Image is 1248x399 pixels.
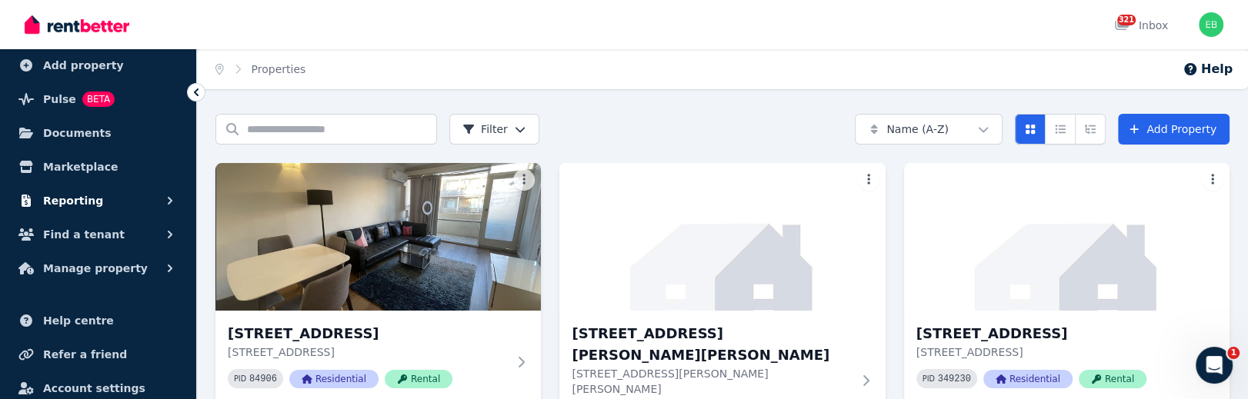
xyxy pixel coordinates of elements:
span: Filter [462,121,508,137]
p: [STREET_ADDRESS] [916,344,1196,360]
span: Pulse [43,90,76,108]
a: Add property [12,50,184,81]
a: Properties [252,63,306,75]
img: Forty Eighth Myth [1199,12,1223,37]
button: Card view [1015,114,1046,145]
code: 84906 [249,374,277,384]
span: Help centre [43,311,114,330]
button: More options [858,169,879,191]
small: PID [234,374,246,383]
img: 1/22 Leopold Street, Glen Iris [559,163,885,311]
button: Manage property [12,253,184,284]
button: Find a tenant [12,219,184,250]
button: Expanded list view [1075,114,1106,145]
button: Compact list view [1045,114,1076,145]
span: Rental [385,370,452,388]
span: Residential [983,370,1073,388]
span: Add property [43,56,124,75]
nav: Breadcrumb [197,49,324,89]
span: BETA [82,91,115,107]
small: PID [923,374,935,383]
button: More options [513,169,535,191]
span: Manage property [43,259,148,278]
span: Name (A-Z) [886,121,949,137]
a: Help centre [12,305,184,336]
button: Reporting [12,185,184,216]
a: PulseBETA [12,84,184,115]
span: Marketplace [43,158,118,176]
a: Documents [12,118,184,148]
img: RentBetter [25,13,129,36]
span: Refer a friend [43,345,127,364]
button: Filter [449,114,539,145]
span: Rental [1079,370,1146,388]
span: 321 [1117,15,1136,25]
a: Add Property [1118,114,1230,145]
p: [STREET_ADDRESS] [228,344,507,360]
span: Reporting [43,191,103,210]
span: Find a tenant [43,225,125,244]
span: 1 [1227,347,1240,359]
button: Help [1183,60,1233,78]
code: 349230 [938,374,971,384]
img: 1/19 Cantala Avenue, Caulfield North [215,163,541,311]
a: Refer a friend [12,339,184,370]
img: 1/270 Bambra Road, Caulfield South [904,163,1230,311]
div: View options [1015,114,1106,145]
h3: [STREET_ADDRESS][PERSON_NAME][PERSON_NAME] [572,323,851,366]
button: Name (A-Z) [855,114,1003,145]
span: Residential [289,370,379,388]
span: Documents [43,124,112,142]
h3: [STREET_ADDRESS] [228,323,507,344]
button: More options [1202,169,1223,191]
p: [STREET_ADDRESS][PERSON_NAME][PERSON_NAME] [572,366,851,397]
h3: [STREET_ADDRESS] [916,323,1196,344]
span: Account settings [43,379,145,397]
iframe: Intercom live chat [1196,347,1233,384]
div: Inbox [1114,18,1168,33]
a: Marketplace [12,151,184,182]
